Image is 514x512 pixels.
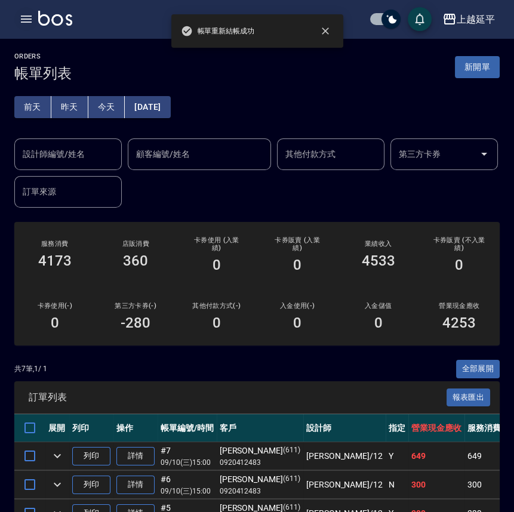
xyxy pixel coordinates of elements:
[158,442,217,470] td: #7
[272,236,324,252] h2: 卡券販賣 (入業績)
[158,414,217,442] th: 帳單編號/時間
[455,56,500,78] button: 新開單
[303,414,386,442] th: 設計師
[438,7,500,32] button: 上越延平
[386,442,408,470] td: Y
[447,388,491,407] button: 報表匯出
[408,442,464,470] td: 649
[408,471,464,499] td: 300
[29,302,81,310] h2: 卡券使用(-)
[220,457,300,468] p: 0920412483
[110,240,162,248] h2: 店販消費
[374,314,383,331] h3: 0
[190,236,243,252] h2: 卡券使用 (入業績)
[69,414,113,442] th: 列印
[213,314,221,331] h3: 0
[362,252,395,269] h3: 4533
[455,61,500,72] a: 新開單
[272,302,324,310] h2: 入金使用(-)
[72,476,110,494] button: 列印
[121,314,150,331] h3: -280
[386,471,408,499] td: N
[455,257,463,273] h3: 0
[303,471,386,499] td: [PERSON_NAME] /12
[220,445,300,457] div: [PERSON_NAME]
[125,96,170,118] button: [DATE]
[48,447,66,465] button: expand row
[352,302,405,310] h2: 入金儲值
[217,414,303,442] th: 客戶
[464,471,508,499] td: 300
[116,447,155,465] a: 詳情
[408,7,432,31] button: save
[352,240,405,248] h2: 業績收入
[38,252,72,269] h3: 4173
[113,414,158,442] th: 操作
[14,96,51,118] button: 前天
[123,252,148,269] h3: 360
[475,144,494,164] button: Open
[220,486,300,496] p: 0920412483
[456,360,500,378] button: 全部展開
[14,363,47,374] p: 共 7 筆, 1 / 1
[14,53,72,60] h2: ORDERS
[303,442,386,470] td: [PERSON_NAME] /12
[88,96,125,118] button: 今天
[464,414,508,442] th: 服務消費
[433,236,486,252] h2: 卡券販賣 (不入業績)
[283,473,300,486] p: (611)
[161,486,214,496] p: 09/10 (三) 15:00
[48,476,66,494] button: expand row
[447,391,491,402] a: 報表匯出
[190,302,243,310] h2: 其他付款方式(-)
[29,240,81,248] h3: 服務消費
[38,11,72,26] img: Logo
[457,12,495,27] div: 上越延平
[442,314,476,331] h3: 4253
[51,96,88,118] button: 昨天
[72,447,110,465] button: 列印
[220,473,300,486] div: [PERSON_NAME]
[51,314,59,331] h3: 0
[283,445,300,457] p: (611)
[386,414,408,442] th: 指定
[312,18,338,44] button: close
[116,476,155,494] a: 詳情
[213,257,221,273] h3: 0
[293,314,301,331] h3: 0
[45,414,69,442] th: 展開
[433,302,486,310] h2: 營業現金應收
[464,442,508,470] td: 649
[158,471,217,499] td: #6
[293,257,301,273] h3: 0
[14,65,72,82] h3: 帳單列表
[181,25,255,37] span: 帳單重新結帳成功
[161,457,214,468] p: 09/10 (三) 15:00
[110,302,162,310] h2: 第三方卡券(-)
[408,414,464,442] th: 營業現金應收
[29,391,447,403] span: 訂單列表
